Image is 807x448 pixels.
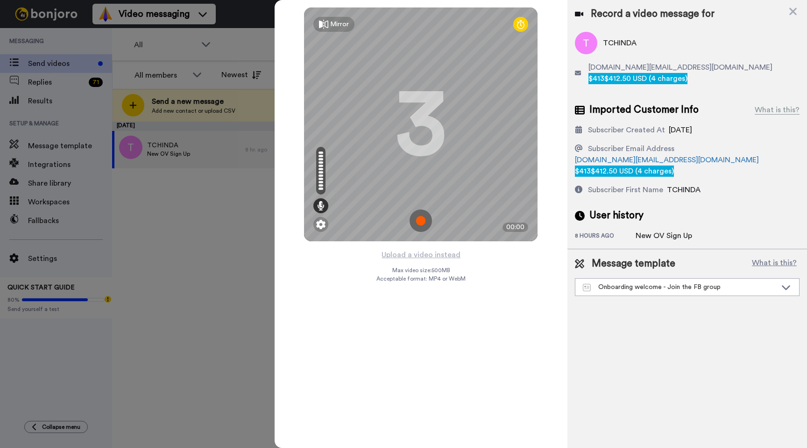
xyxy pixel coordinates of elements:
[392,267,450,274] span: Max video size: 500 MB
[316,220,326,229] img: ic_gear.svg
[583,282,777,292] div: Onboarding welcome - Join the FB group
[749,257,800,271] button: What is this?
[588,184,663,195] div: Subscriber First Name
[410,210,432,232] img: ic_record_start.svg
[589,103,699,117] span: Imported Customer Info
[588,124,665,136] div: Subscriber Created At
[592,257,675,271] span: Message template
[669,126,692,134] span: [DATE]
[588,62,800,84] span: [DOMAIN_NAME][EMAIL_ADDRESS][DOMAIN_NAME]
[575,167,591,175] span: $413
[636,230,692,241] div: New OV Sign Up
[604,75,687,82] span: $412.50 USD (4 charges)
[591,167,674,175] span: $412.50 USD (4 charges)
[755,104,800,116] div: What is this?
[575,232,636,241] div: 8 hours ago
[589,209,644,223] span: User history
[376,275,466,282] span: Acceptable format: MP4 or WebM
[667,186,701,194] span: TCHINDA
[503,223,528,232] div: 00:00
[575,156,759,175] a: [DOMAIN_NAME][EMAIL_ADDRESS][DOMAIN_NAME]$413$412.50 USD (4 charges)
[395,89,446,159] div: 3
[588,143,674,154] div: Subscriber Email Address
[379,249,463,261] button: Upload a video instead
[588,75,604,82] span: $413
[583,284,591,291] img: Message-temps.svg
